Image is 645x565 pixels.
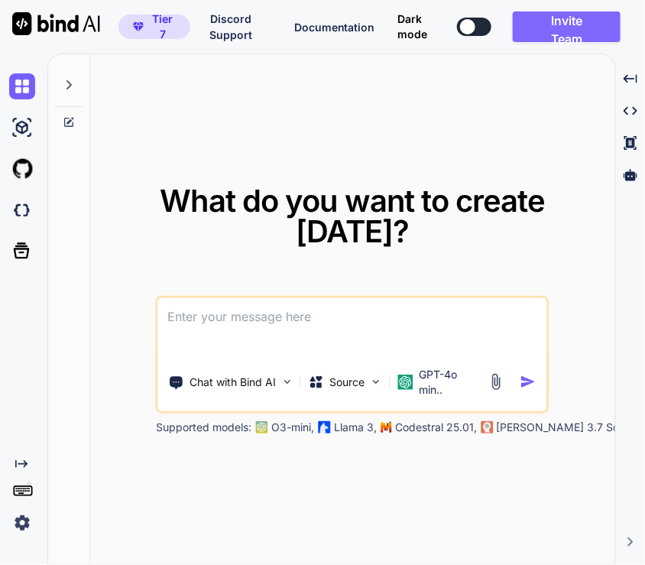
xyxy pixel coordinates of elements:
p: Supported models: [156,420,251,435]
img: attachment [488,373,505,391]
button: Invite Team [513,11,621,42]
img: Bind AI [12,12,100,35]
img: Pick Models [370,375,383,388]
img: ai-studio [9,115,35,141]
img: Mistral-AI [381,422,392,433]
p: GPT-4o min.. [419,367,481,398]
span: Tier 7 [150,11,177,42]
span: What do you want to create [DATE]? [160,182,545,250]
button: Discord Support [190,11,271,43]
button: premiumTier 7 [118,15,191,39]
img: darkCloudIdeIcon [9,197,35,223]
p: Chat with Bind AI [190,375,276,390]
img: Llama2 [319,421,331,433]
span: Documentation [294,21,375,34]
span: Dark mode [398,11,451,42]
img: settings [9,510,35,536]
p: [PERSON_NAME] 3.7 Sonnet, [497,420,645,435]
img: GPT-4 [256,421,268,433]
img: premium [133,22,144,31]
span: Discord Support [209,12,252,41]
img: Pick Tools [280,375,293,388]
img: claude [481,421,494,433]
p: O3-mini, [271,420,314,435]
p: Source [330,375,365,390]
img: chat [9,73,35,99]
img: githubLight [9,156,35,182]
p: Codestral 25.01, [395,420,477,435]
img: icon [520,374,536,390]
button: Documentation [294,19,375,35]
p: Llama 3, [334,420,377,435]
img: GPT-4o mini [397,375,413,390]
